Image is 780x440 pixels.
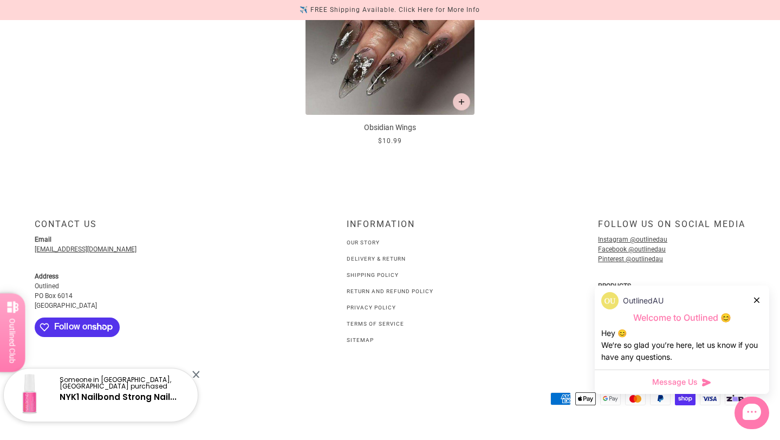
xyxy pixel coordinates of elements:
[347,219,433,238] div: INFORMATION
[347,288,433,294] a: Return and Refund Policy
[598,282,631,290] strong: PRODUCTS
[300,4,480,16] div: ✈️ FREE Shipping Available. Click Here for More Info
[601,312,763,323] p: Welcome to Outlined 😊
[347,236,433,346] ul: Navigation
[347,321,404,327] a: Terms of Service
[598,245,666,253] a: Facebook @outlinedau
[598,255,663,263] a: Pinterest @outlinedau
[601,292,619,309] img: data:image/png;base64,iVBORw0KGgoAAAANSUhEUgAAACQAAAAkCAYAAADhAJiYAAAC6klEQVR4AexVS2gUQRB9M7Ozs79...
[347,305,396,310] a: Privacy Policy
[35,219,260,238] div: Contact Us
[652,377,698,387] span: Message Us
[347,272,399,278] a: Shipping Policy
[305,122,474,133] p: Obsidian Wings
[623,295,664,307] p: OutlinedAU
[725,392,745,405] img: “zip
[347,256,406,262] a: Delivery & Return
[601,327,763,363] div: Hey 😊 We‘re so glad you’re here, let us know if you have any questions.
[598,236,667,243] a: Instagram @outlinedau
[60,377,188,390] p: Someone in [GEOGRAPHIC_DATA], [GEOGRAPHIC_DATA] purchased
[347,337,374,343] a: Sitemap
[598,219,745,238] div: Follow us on social media
[347,240,380,245] a: Our Story
[378,137,402,145] span: $10.99
[35,271,251,310] p: Outlined PO Box 6014 [GEOGRAPHIC_DATA]
[35,245,136,253] a: [EMAIL_ADDRESS][DOMAIN_NAME]
[35,236,51,243] strong: Email
[60,391,177,403] a: NYK1 Nailbond Strong Nail...
[35,273,58,280] strong: Address
[453,93,470,111] button: Add to cart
